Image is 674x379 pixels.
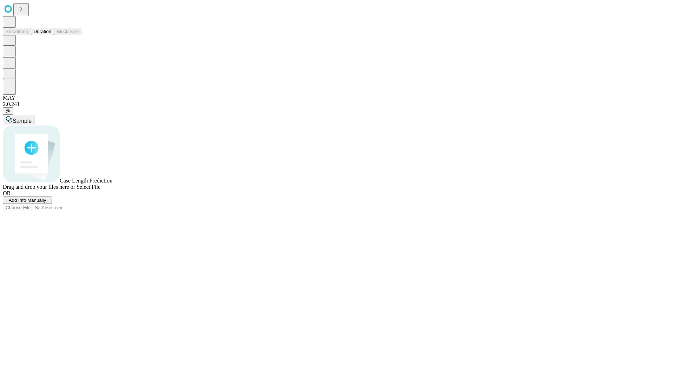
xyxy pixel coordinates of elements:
[3,101,671,107] div: 2.0.241
[60,178,112,184] span: Case Length Prediction
[31,28,54,35] button: Duration
[9,198,46,203] span: Add Info Manually
[3,115,34,125] button: Sample
[3,95,671,101] div: MAY
[3,184,75,190] span: Drag and drop your files here or
[6,108,11,114] span: @
[3,190,11,196] span: OR
[77,184,100,190] span: Select File
[3,28,31,35] button: Smoothing
[54,28,81,35] button: Block Size
[3,107,13,115] button: @
[3,197,52,204] button: Add Info Manually
[13,118,32,124] span: Sample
